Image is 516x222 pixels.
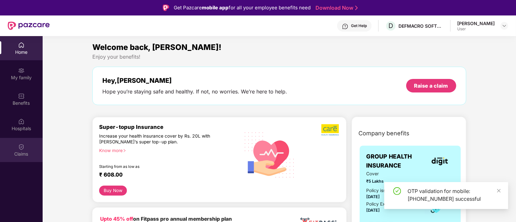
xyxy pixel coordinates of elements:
[321,124,340,136] img: b5dec4f62d2307b9de63beb79f102df3.png
[366,187,393,194] div: Policy issued
[342,23,348,30] img: svg+xml;base64,PHN2ZyBpZD0iSGVscC0zMngzMiIgeG1sbnM9Imh0dHA6Ly93d3cudzMub3JnLzIwMDAvc3ZnIiB3aWR0aD...
[100,216,133,222] b: Upto 45% off
[393,187,401,195] span: check-circle
[457,20,495,26] div: [PERSON_NAME]
[502,23,507,28] img: svg+xml;base64,PHN2ZyBpZD0iRHJvcGRvd24tMzJ4MzIiIHhtbG5zPSJodHRwOi8vd3d3LnczLm9yZy8yMDAwL3N2ZyIgd2...
[389,22,393,30] span: D
[8,22,50,30] img: New Pazcare Logo
[355,5,358,11] img: Stroke
[351,23,367,28] div: Get Help
[366,201,393,208] div: Policy Expiry
[18,118,25,125] img: svg+xml;base64,PHN2ZyBpZD0iSG9zcGl0YWxzIiB4bWxucz0iaHR0cDovL3d3dy53My5vcmcvMjAwMC9zdmciIHdpZHRoPS...
[92,53,466,60] div: Enjoy your benefits!
[366,152,425,170] span: GROUP HEALTH INSURANCE
[18,93,25,99] img: svg+xml;base64,PHN2ZyBpZD0iQmVuZWZpdHMiIHhtbG5zPSJodHRwOi8vd3d3LnczLm9yZy8yMDAwL3N2ZyIgd2lkdGg9Ij...
[202,5,229,11] strong: mobile app
[99,124,239,130] div: Super-topup Insurance
[408,187,501,203] div: OTP validation for mobile: [PHONE_NUMBER] successful
[18,144,25,150] img: svg+xml;base64,PHN2ZyBpZD0iQ2xhaW0iIHhtbG5zPSJodHRwOi8vd3d3LnczLm9yZy8yMDAwL3N2ZyIgd2lkdGg9IjIwIi...
[432,157,448,165] img: insurerLogo
[366,178,416,185] span: ₹5 Lakhs
[414,82,448,89] div: Raise a claim
[366,208,380,213] span: [DATE]
[123,149,126,152] span: right
[102,88,287,95] div: Hope you’re staying safe and healthy. If not, no worries. We’re here to help.
[457,26,495,32] div: User
[497,188,501,193] span: close
[102,77,287,84] div: Hey, [PERSON_NAME]
[99,133,212,145] div: Increase your health insurance cover by Rs. 20L with [PERSON_NAME]’s super top-up plan.
[240,124,300,185] img: svg+xml;base64,PHN2ZyB4bWxucz0iaHR0cDovL3d3dy53My5vcmcvMjAwMC9zdmciIHhtbG5zOnhsaW5rPSJodHRwOi8vd3...
[99,148,235,152] div: Know more
[358,129,409,138] span: Company benefits
[174,4,311,12] div: Get Pazcare for all your employee benefits need
[366,194,380,199] span: [DATE]
[163,5,169,11] img: Logo
[366,170,416,178] span: Cover
[92,43,222,52] span: Welcome back, [PERSON_NAME]!
[100,216,232,222] b: on Fitpass pro annual membership plan
[315,5,356,11] a: Download Now
[398,23,444,29] div: DEFMACRO SOFTWARE PRIVATE LIMITED
[99,186,127,196] button: Buy Now
[18,42,25,48] img: svg+xml;base64,PHN2ZyBpZD0iSG9tZSIgeG1sbnM9Imh0dHA6Ly93d3cudzMub3JnLzIwMDAvc3ZnIiB3aWR0aD0iMjAiIG...
[99,171,233,179] div: ₹ 608.00
[99,164,212,169] div: Starting from as low as
[18,67,25,74] img: svg+xml;base64,PHN2ZyB3aWR0aD0iMjAiIGhlaWdodD0iMjAiIHZpZXdCb3g9IjAgMCAyMCAyMCIgZmlsbD0ibm9uZSIgeG...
